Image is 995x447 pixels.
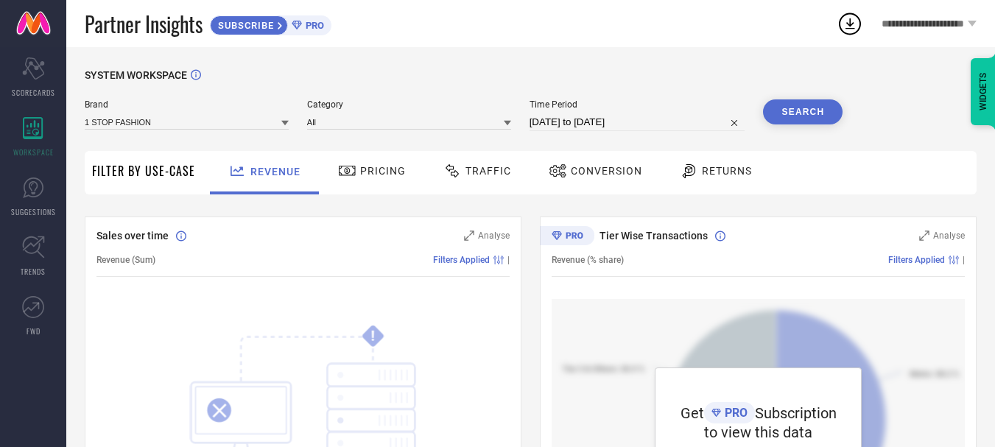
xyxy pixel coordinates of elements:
[210,12,331,35] a: SUBSCRIBEPRO
[85,9,203,39] span: Partner Insights
[21,266,46,277] span: TRENDS
[681,404,704,422] span: Get
[12,87,55,98] span: SCORECARDS
[27,325,41,337] span: FWD
[478,230,510,241] span: Analyse
[540,226,594,248] div: Premium
[552,255,624,265] span: Revenue (% share)
[360,165,406,177] span: Pricing
[433,255,490,265] span: Filters Applied
[92,162,195,180] span: Filter By Use-Case
[933,230,965,241] span: Analyse
[371,328,375,345] tspan: !
[465,165,511,177] span: Traffic
[85,69,187,81] span: SYSTEM WORKSPACE
[11,206,56,217] span: SUGGESTIONS
[96,255,155,265] span: Revenue (Sum)
[302,20,324,31] span: PRO
[702,165,752,177] span: Returns
[600,230,708,242] span: Tier Wise Transactions
[13,147,54,158] span: WORKSPACE
[763,99,843,124] button: Search
[307,99,511,110] span: Category
[755,404,837,422] span: Subscription
[211,20,278,31] span: SUBSCRIBE
[837,10,863,37] div: Open download list
[464,230,474,241] svg: Zoom
[85,99,289,110] span: Brand
[721,406,748,420] span: PRO
[250,166,300,177] span: Revenue
[963,255,965,265] span: |
[888,255,945,265] span: Filters Applied
[919,230,929,241] svg: Zoom
[704,423,812,441] span: to view this data
[571,165,642,177] span: Conversion
[530,113,745,131] input: Select time period
[507,255,510,265] span: |
[96,230,169,242] span: Sales over time
[530,99,745,110] span: Time Period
